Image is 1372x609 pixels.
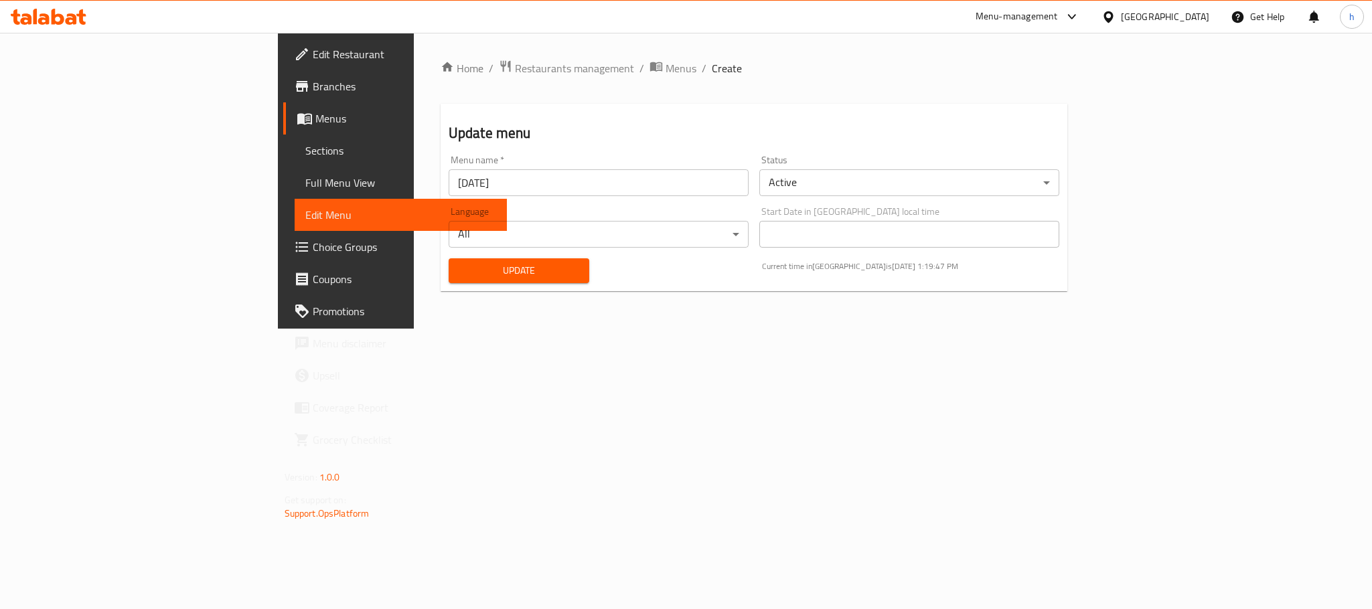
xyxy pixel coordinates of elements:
input: Please enter Menu name [449,169,749,196]
span: Branches [313,78,496,94]
div: All [449,221,749,248]
a: Menu disclaimer [283,327,507,359]
span: Edit Restaurant [313,46,496,62]
span: Menu disclaimer [313,335,496,351]
span: Menus [666,60,696,76]
span: Menus [315,110,496,126]
span: Grocery Checklist [313,432,496,448]
li: / [639,60,644,76]
a: Coverage Report [283,391,507,424]
span: Edit Menu [305,207,496,223]
p: Current time in [GEOGRAPHIC_DATA] is [DATE] 1:19:47 PM [762,260,1059,272]
a: Restaurants management [499,60,634,77]
a: Branches [283,70,507,102]
span: Get support on: [285,491,346,509]
span: Coverage Report [313,400,496,416]
span: Coupons [313,271,496,287]
span: Choice Groups [313,239,496,255]
span: Upsell [313,367,496,383]
a: Menus [283,102,507,135]
a: Coupons [283,263,507,295]
span: Create [712,60,742,76]
button: Update [449,258,589,283]
a: Upsell [283,359,507,391]
a: Edit Menu [295,199,507,231]
span: Sections [305,143,496,159]
a: Full Menu View [295,167,507,199]
span: Update [459,262,579,279]
div: [GEOGRAPHIC_DATA] [1121,9,1209,24]
a: Menus [650,60,696,77]
a: Grocery Checklist [283,424,507,456]
span: Promotions [313,303,496,319]
span: 1.0.0 [319,468,340,486]
a: Choice Groups [283,231,507,263]
span: Full Menu View [305,175,496,191]
span: h [1349,9,1355,24]
a: Edit Restaurant [283,38,507,70]
span: Version: [285,468,317,486]
li: / [702,60,706,76]
a: Sections [295,135,507,167]
a: Support.OpsPlatform [285,505,370,522]
nav: breadcrumb [441,60,1068,77]
a: Promotions [283,295,507,327]
div: Active [759,169,1059,196]
div: Menu-management [976,9,1058,25]
h2: Update menu [449,123,1060,143]
span: Restaurants management [515,60,634,76]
